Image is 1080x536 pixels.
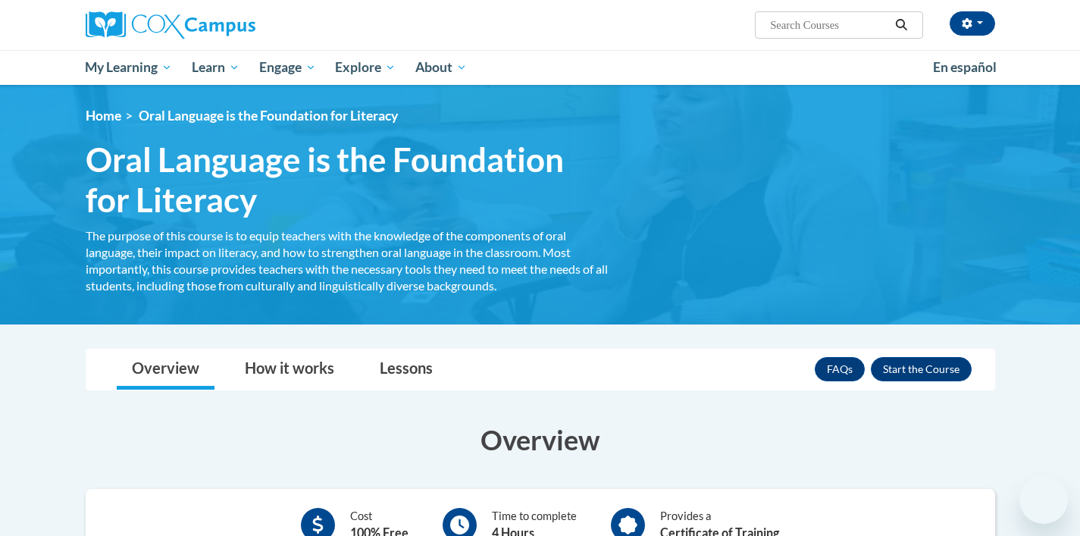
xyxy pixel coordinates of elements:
div: The purpose of this course is to equip teachers with the knowledge of the components of oral lang... [86,227,609,294]
a: Cox Campus [86,11,374,39]
a: Lessons [365,349,448,390]
button: Enroll [871,357,972,381]
a: Overview [117,349,214,390]
a: Engage [249,50,326,85]
a: En español [923,52,1006,83]
a: How it works [230,349,349,390]
span: En español [933,59,997,75]
a: Explore [325,50,405,85]
button: Account Settings [950,11,995,36]
span: My Learning [85,58,172,77]
a: About [405,50,477,85]
button: Search [890,16,913,34]
iframe: Button to launch messaging window [1019,475,1068,524]
span: Learn [192,58,239,77]
div: Main menu [63,50,1018,85]
span: Oral Language is the Foundation for Literacy [139,108,398,124]
a: FAQs [815,357,865,381]
h3: Overview [86,421,995,459]
span: Explore [335,58,396,77]
img: Cox Campus [86,11,255,39]
a: My Learning [76,50,183,85]
span: Engage [259,58,316,77]
a: Learn [182,50,249,85]
input: Search Courses [769,16,890,34]
span: About [415,58,467,77]
span: Oral Language is the Foundation for Literacy [86,139,609,220]
a: Home [86,108,121,124]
